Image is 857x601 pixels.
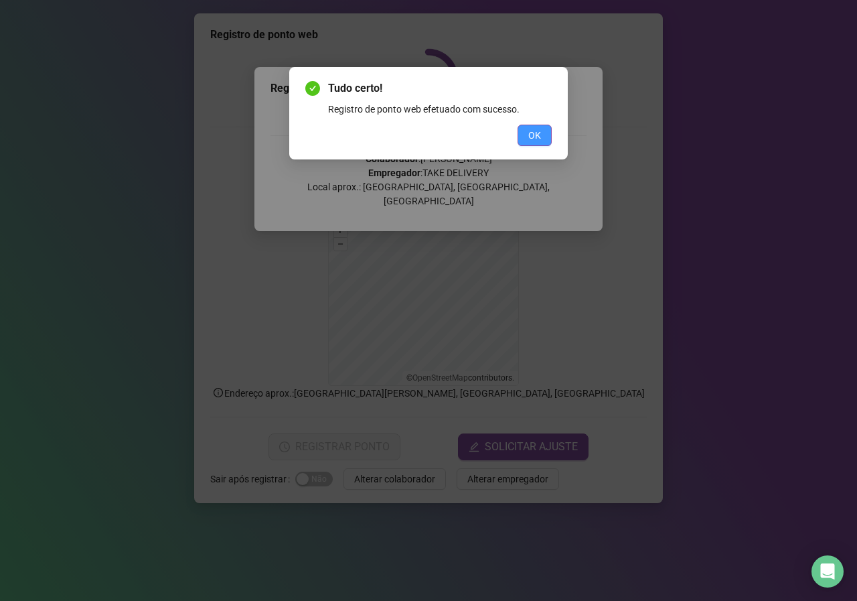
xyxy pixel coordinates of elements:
button: OK [518,125,552,146]
span: Tudo certo! [328,80,552,96]
div: Registro de ponto web efetuado com sucesso. [328,102,552,117]
span: check-circle [305,81,320,96]
span: OK [528,128,541,143]
div: Open Intercom Messenger [811,555,844,588]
